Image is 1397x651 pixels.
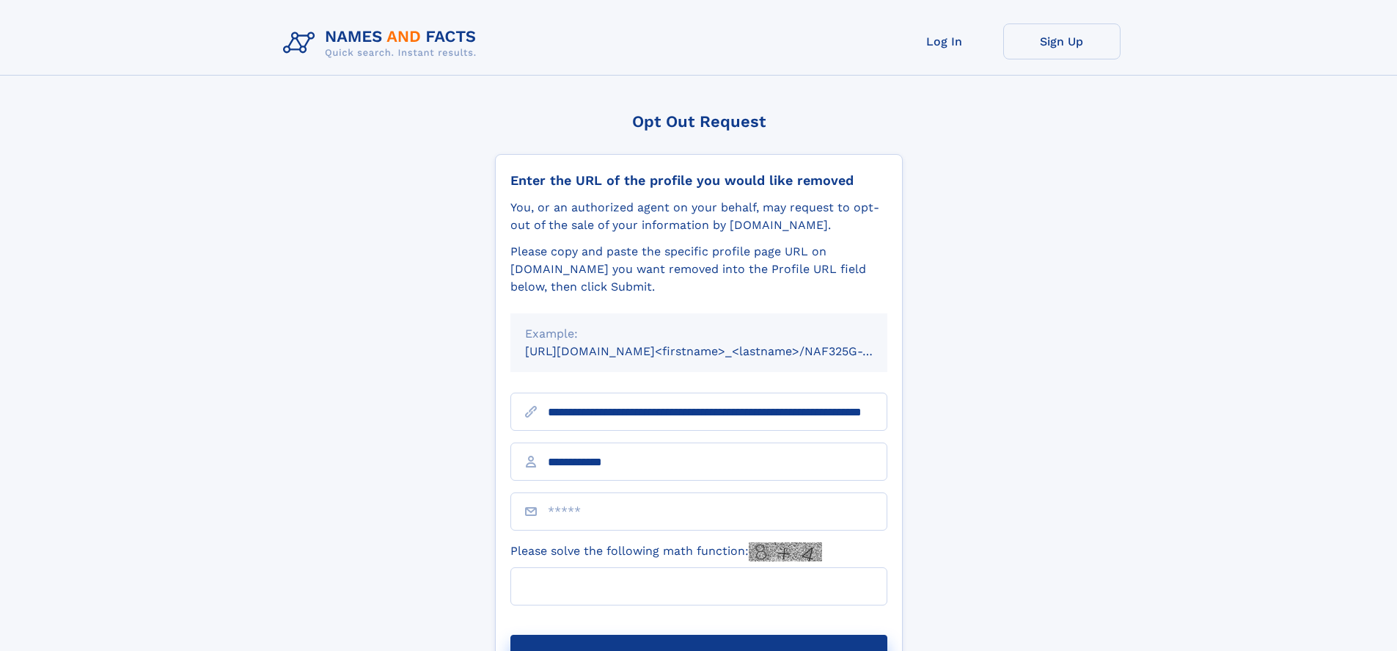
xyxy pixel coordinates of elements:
label: Please solve the following math function: [510,542,822,561]
a: Log In [886,23,1003,59]
div: You, or an authorized agent on your behalf, may request to opt-out of the sale of your informatio... [510,199,887,234]
div: Please copy and paste the specific profile page URL on [DOMAIN_NAME] you want removed into the Pr... [510,243,887,296]
div: Opt Out Request [495,112,903,131]
img: Logo Names and Facts [277,23,488,63]
div: Example: [525,325,873,343]
div: Enter the URL of the profile you would like removed [510,172,887,189]
small: [URL][DOMAIN_NAME]<firstname>_<lastname>/NAF325G-xxxxxxxx [525,344,915,358]
a: Sign Up [1003,23,1121,59]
